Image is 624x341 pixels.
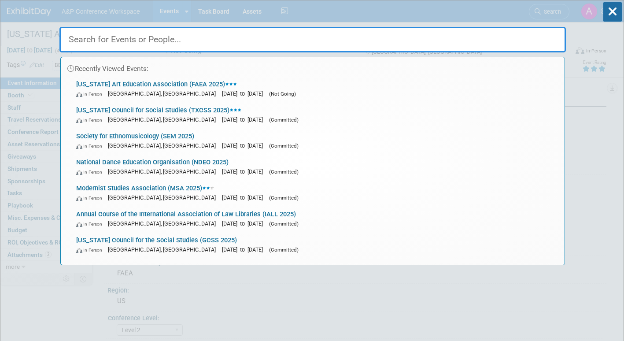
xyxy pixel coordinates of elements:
[222,194,267,201] span: [DATE] to [DATE]
[72,128,560,154] a: Society for Ethnomusicology (SEM 2025) In-Person [GEOGRAPHIC_DATA], [GEOGRAPHIC_DATA] [DATE] to [...
[269,221,299,227] span: (Committed)
[108,116,220,123] span: [GEOGRAPHIC_DATA], [GEOGRAPHIC_DATA]
[108,246,220,253] span: [GEOGRAPHIC_DATA], [GEOGRAPHIC_DATA]
[108,194,220,201] span: [GEOGRAPHIC_DATA], [GEOGRAPHIC_DATA]
[72,206,560,232] a: Annual Course of the International Association of Law Libraries (IALL 2025) In-Person [GEOGRAPHIC...
[222,116,267,123] span: [DATE] to [DATE]
[222,246,267,253] span: [DATE] to [DATE]
[108,90,220,97] span: [GEOGRAPHIC_DATA], [GEOGRAPHIC_DATA]
[269,169,299,175] span: (Committed)
[108,142,220,149] span: [GEOGRAPHIC_DATA], [GEOGRAPHIC_DATA]
[76,91,106,97] span: In-Person
[72,232,560,258] a: [US_STATE] Council for the Social Studies (GCSS 2025) In-Person [GEOGRAPHIC_DATA], [GEOGRAPHIC_DA...
[76,117,106,123] span: In-Person
[269,195,299,201] span: (Committed)
[108,168,220,175] span: [GEOGRAPHIC_DATA], [GEOGRAPHIC_DATA]
[76,143,106,149] span: In-Person
[72,180,560,206] a: Modernist Studies Association (MSA 2025) In-Person [GEOGRAPHIC_DATA], [GEOGRAPHIC_DATA] [DATE] to...
[222,220,267,227] span: [DATE] to [DATE]
[72,102,560,128] a: [US_STATE] Council for Social Studies (TXCSS 2025) In-Person [GEOGRAPHIC_DATA], [GEOGRAPHIC_DATA]...
[59,27,566,52] input: Search for Events or People...
[76,195,106,201] span: In-Person
[72,154,560,180] a: National Dance Education Organisation (NDEO 2025) In-Person [GEOGRAPHIC_DATA], [GEOGRAPHIC_DATA] ...
[76,221,106,227] span: In-Person
[65,57,560,76] div: Recently Viewed Events:
[269,143,299,149] span: (Committed)
[222,142,267,149] span: [DATE] to [DATE]
[222,168,267,175] span: [DATE] to [DATE]
[269,91,296,97] span: (Not Going)
[72,76,560,102] a: [US_STATE] Art Education Association (FAEA 2025) In-Person [GEOGRAPHIC_DATA], [GEOGRAPHIC_DATA] [...
[269,117,299,123] span: (Committed)
[108,220,220,227] span: [GEOGRAPHIC_DATA], [GEOGRAPHIC_DATA]
[76,169,106,175] span: In-Person
[222,90,267,97] span: [DATE] to [DATE]
[76,247,106,253] span: In-Person
[269,247,299,253] span: (Committed)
